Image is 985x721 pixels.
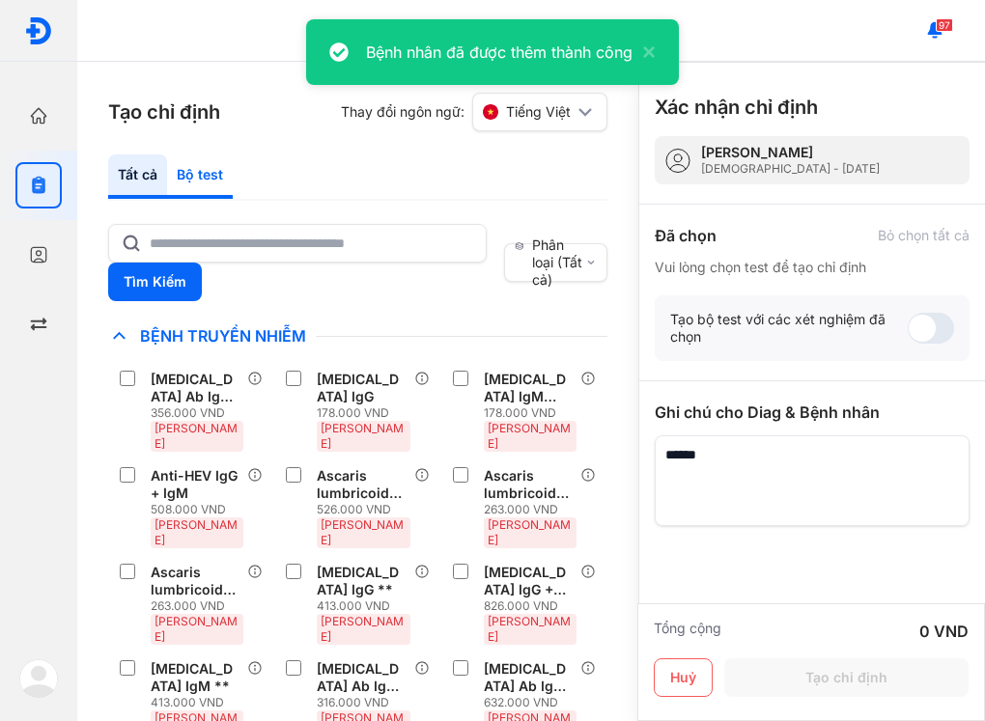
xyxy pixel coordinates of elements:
[701,144,880,161] div: [PERSON_NAME]
[488,614,571,644] span: [PERSON_NAME]
[515,236,585,289] div: Phân loại (Tất cả)
[321,421,404,451] span: [PERSON_NAME]
[654,620,721,643] div: Tổng cộng
[317,695,413,710] div: 316.000 VND
[484,564,573,598] div: [MEDICAL_DATA] IgG + IgM **
[484,467,573,502] div: Ascaris lumbricoides IgG (Giun đũa)
[155,517,238,547] span: [PERSON_NAME]
[130,326,316,346] span: Bệnh Truyền Nhiễm
[484,598,580,614] div: 826.000 VND
[878,227,970,244] div: Bỏ chọn tất cả
[151,405,247,421] div: 356.000 VND
[317,502,413,517] div: 526.000 VND
[633,41,656,64] button: close
[655,259,970,276] div: Vui lòng chọn test để tạo chỉ định
[108,154,167,199] div: Tất cả
[155,614,238,644] span: [PERSON_NAME]
[341,93,607,131] div: Thay đổi ngôn ngữ:
[484,371,573,405] div: [MEDICAL_DATA] IgM (Giun tròn chuột)
[317,598,413,614] div: 413.000 VND
[655,401,970,424] div: Ghi chú cho Diag & Bệnh nhân
[670,311,908,346] div: Tạo bộ test với các xét nghiệm đã chọn
[321,614,404,644] span: [PERSON_NAME]
[151,564,239,598] div: Ascaris lumbricoides IgM (Giun đũa)
[321,517,404,547] span: [PERSON_NAME]
[655,224,717,247] div: Đã chọn
[654,658,713,697] button: Huỷ
[936,18,953,32] span: 97
[484,660,573,695] div: [MEDICAL_DATA] Ab IgG + IgM **
[151,467,239,502] div: Anti-HEV IgG + IgM
[366,41,633,64] div: Bệnh nhân đã được thêm thành công
[317,564,406,598] div: [MEDICAL_DATA] IgG **
[484,695,580,710] div: 632.000 VND
[151,695,247,710] div: 413.000 VND
[317,371,406,405] div: [MEDICAL_DATA] IgG
[151,660,239,695] div: [MEDICAL_DATA] IgM **
[151,502,247,517] div: 508.000 VND
[151,598,247,614] div: 263.000 VND
[108,263,202,301] button: Tìm Kiếm
[724,658,969,697] button: Tạo chỉ định
[317,660,406,695] div: [MEDICAL_DATA] Ab IgG **
[484,502,580,517] div: 263.000 VND
[108,98,220,125] h3: Tạo chỉ định
[488,421,571,451] span: [PERSON_NAME]
[919,620,969,643] div: 0 VND
[317,405,413,421] div: 178.000 VND
[701,161,880,177] div: [DEMOGRAPHIC_DATA] - [DATE]
[151,371,239,405] div: [MEDICAL_DATA] Ab IgG + IgM
[24,16,53,45] img: logo
[484,405,580,421] div: 178.000 VND
[317,467,406,502] div: Ascaris lumbricoides Ab IgG + IgM
[167,154,233,199] div: Bộ test
[155,421,238,451] span: [PERSON_NAME]
[488,517,571,547] span: [PERSON_NAME]
[19,659,58,698] img: logo
[655,94,818,121] h3: Xác nhận chỉ định
[506,103,571,121] span: Tiếng Việt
